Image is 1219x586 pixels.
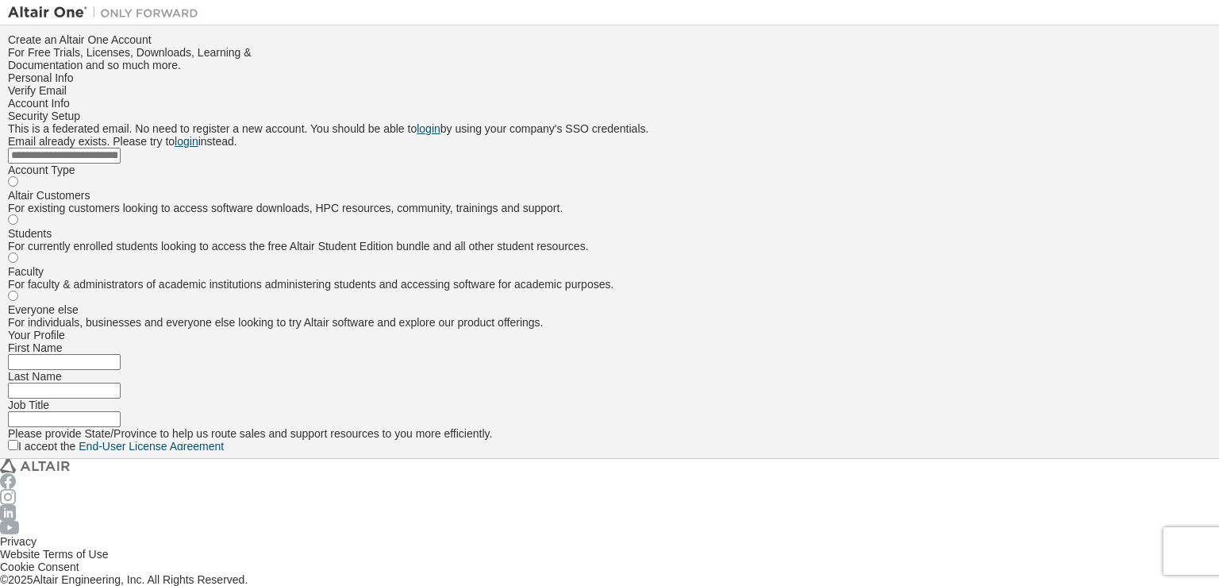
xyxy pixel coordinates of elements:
img: Altair One [8,5,206,21]
div: For existing customers looking to access software downloads, HPC resources, community, trainings ... [8,202,1211,214]
label: I accept the [18,440,224,453]
div: Verify Email [8,84,1211,97]
div: For individuals, businesses and everyone else looking to try Altair software and explore our prod... [8,316,1211,329]
a: login [417,122,440,135]
div: Security Setup [8,110,1211,122]
div: Your Profile [8,329,1211,341]
label: Last Name [8,370,62,383]
div: Faculty [8,265,1211,278]
div: Personal Info [8,71,1211,84]
div: For currently enrolled students looking to access the free Altair Student Edition bundle and all ... [8,240,1211,253]
a: End-User License Agreement [79,440,224,453]
div: For faculty & administrators of academic institutions administering students and accessing softwa... [8,278,1211,291]
div: Please provide State/Province to help us route sales and support resources to you more efficiently. [8,427,1211,440]
div: Email already exists. Please try to instead. [8,135,1211,148]
a: login [175,135,198,148]
div: Everyone else [8,303,1211,316]
div: For Free Trials, Licenses, Downloads, Learning & Documentation and so much more. [8,46,1211,71]
label: First Name [8,341,62,354]
div: Account Type [8,164,1211,176]
div: Account Info [8,97,1211,110]
label: Job Title [8,399,49,411]
div: Students [8,227,1211,240]
div: Altair Customers [8,189,1211,202]
div: Create an Altair One Account [8,33,1211,46]
div: This is a federated email. No need to register a new account. You should be able to by using your... [8,122,1211,135]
